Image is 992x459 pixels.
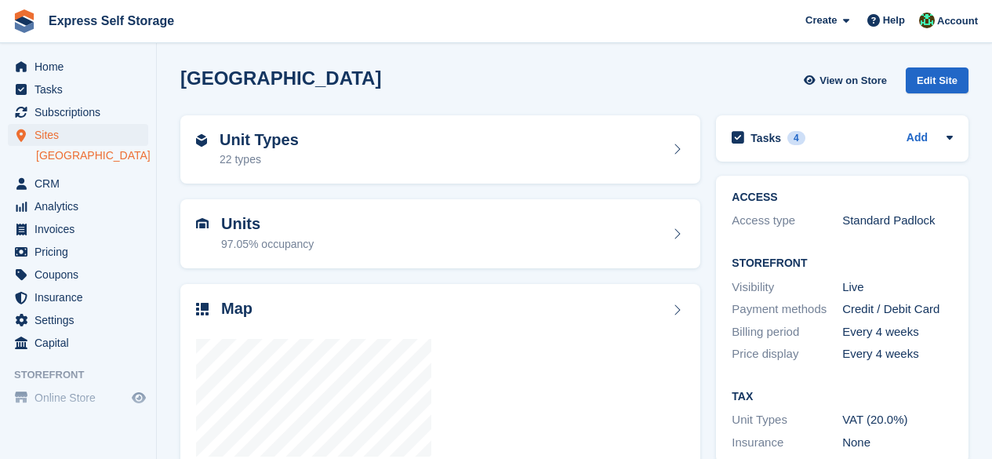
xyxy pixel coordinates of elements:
[35,101,129,123] span: Subscriptions
[842,345,953,363] div: Every 4 weeks
[8,101,148,123] a: menu
[35,56,129,78] span: Home
[732,345,842,363] div: Price display
[732,257,953,270] h2: Storefront
[35,218,129,240] span: Invoices
[8,332,148,354] a: menu
[8,241,148,263] a: menu
[35,241,129,263] span: Pricing
[35,387,129,409] span: Online Store
[8,78,148,100] a: menu
[35,264,129,286] span: Coupons
[732,323,842,341] div: Billing period
[8,264,148,286] a: menu
[129,388,148,407] a: Preview store
[8,218,148,240] a: menu
[907,129,928,148] a: Add
[732,434,842,452] div: Insurance
[787,131,805,145] div: 4
[919,13,935,28] img: Shakiyra Davis
[8,195,148,217] a: menu
[842,212,953,230] div: Standard Padlock
[883,13,905,28] span: Help
[221,236,314,253] div: 97.05% occupancy
[842,301,953,319] div: Credit / Debit Card
[196,134,207,147] img: unit-type-icn-2b2737a686de81e16bb02015468b77c625bbabd49415b5ef34ead5e3b44a266d.svg
[221,300,253,318] h2: Map
[750,131,781,145] h2: Tasks
[35,286,129,308] span: Insurance
[732,212,842,230] div: Access type
[35,78,129,100] span: Tasks
[221,215,314,233] h2: Units
[196,218,209,229] img: unit-icn-7be61d7bf1b0ce9d3e12c5938cc71ed9869f7b940bace4675aadf7bd6d80202e.svg
[180,67,381,89] h2: [GEOGRAPHIC_DATA]
[180,115,700,184] a: Unit Types 22 types
[36,148,148,163] a: [GEOGRAPHIC_DATA]
[842,434,953,452] div: None
[180,199,700,268] a: Units 97.05% occupancy
[732,411,842,429] div: Unit Types
[35,124,129,146] span: Sites
[801,67,893,93] a: View on Store
[906,67,968,100] a: Edit Site
[842,323,953,341] div: Every 4 weeks
[8,387,148,409] a: menu
[42,8,180,34] a: Express Self Storage
[35,173,129,195] span: CRM
[842,279,953,297] div: Live
[805,13,837,28] span: Create
[35,309,129,331] span: Settings
[732,279,842,297] div: Visibility
[14,367,156,383] span: Storefront
[819,73,887,89] span: View on Store
[8,173,148,195] a: menu
[8,309,148,331] a: menu
[732,301,842,319] div: Payment methods
[8,56,148,78] a: menu
[732,391,953,403] h2: Tax
[220,151,299,168] div: 22 types
[220,131,299,149] h2: Unit Types
[842,411,953,429] div: VAT (20.0%)
[732,191,953,204] h2: ACCESS
[35,195,129,217] span: Analytics
[937,13,978,29] span: Account
[35,332,129,354] span: Capital
[13,9,36,33] img: stora-icon-8386f47178a22dfd0bd8f6a31ec36ba5ce8667c1dd55bd0f319d3a0aa187defe.svg
[196,303,209,315] img: map-icn-33ee37083ee616e46c38cad1a60f524a97daa1e2b2c8c0bc3eb3415660979fc1.svg
[8,124,148,146] a: menu
[8,286,148,308] a: menu
[906,67,968,93] div: Edit Site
